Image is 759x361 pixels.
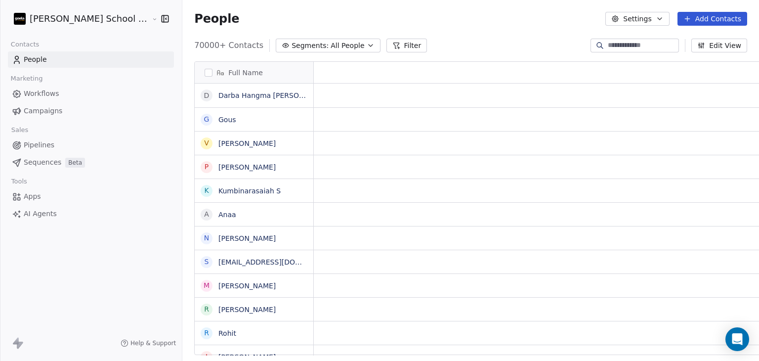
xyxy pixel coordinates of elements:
[8,154,174,171] a: SequencesBeta
[218,116,236,124] a: Gous
[121,339,176,347] a: Help & Support
[194,40,263,51] span: 70000+ Contacts
[24,191,41,202] span: Apps
[204,280,210,291] div: M
[7,123,33,137] span: Sales
[24,89,59,99] span: Workflows
[8,51,174,68] a: People
[205,162,209,172] div: P
[218,211,236,219] a: Anaa
[228,68,263,78] span: Full Name
[605,12,669,26] button: Settings
[194,11,239,26] span: People
[14,13,26,25] img: Zeeshan%20Neck%20Print%20Dark.png
[218,234,276,242] a: [PERSON_NAME]
[386,39,427,52] button: Filter
[30,12,149,25] span: [PERSON_NAME] School of Finance LLP
[24,54,47,65] span: People
[218,91,331,99] a: Darba Hangma [PERSON_NAME]
[677,12,747,26] button: Add Contacts
[24,140,54,150] span: Pipelines
[8,137,174,153] a: Pipelines
[204,138,209,148] div: V
[8,188,174,205] a: Apps
[6,37,43,52] span: Contacts
[204,90,210,101] div: D
[205,257,209,267] div: s
[65,158,85,168] span: Beta
[204,328,209,338] div: R
[218,306,276,314] a: [PERSON_NAME]
[24,157,61,168] span: Sequences
[218,258,339,266] a: [EMAIL_ADDRESS][DOMAIN_NAME]
[8,86,174,102] a: Workflows
[218,139,276,147] a: [PERSON_NAME]
[204,114,210,125] div: G
[24,106,62,116] span: Campaigns
[218,353,276,361] a: [PERSON_NAME]
[691,39,747,52] button: Edit View
[218,187,281,195] a: Kumbinarasaiah S
[292,41,329,51] span: Segments:
[6,71,47,86] span: Marketing
[130,339,176,347] span: Help & Support
[8,206,174,222] a: AI Agents
[8,103,174,119] a: Campaigns
[12,10,144,27] button: [PERSON_NAME] School of Finance LLP
[204,304,209,315] div: R
[218,282,276,290] a: [PERSON_NAME]
[7,174,31,189] span: Tools
[24,209,57,219] span: AI Agents
[218,329,236,337] a: Rohit
[725,327,749,351] div: Open Intercom Messenger
[204,233,209,243] div: N
[218,163,276,171] a: [PERSON_NAME]
[204,209,209,220] div: A
[195,84,314,356] div: grid
[331,41,364,51] span: All People
[195,62,313,83] div: Full Name
[205,185,209,196] div: K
